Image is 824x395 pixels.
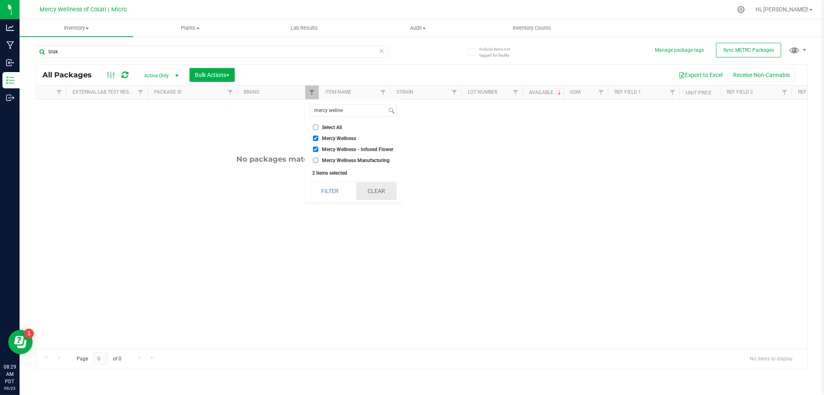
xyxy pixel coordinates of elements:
[40,6,127,13] span: Mercy Wellness of Cotati | Micro
[666,86,679,99] a: Filter
[397,89,413,95] a: Strain
[6,41,14,49] inline-svg: Manufacturing
[743,352,799,364] span: No items to display
[322,125,342,130] span: Select All
[778,86,791,99] a: Filter
[655,47,704,54] button: Manage package tags
[6,76,14,84] inline-svg: Inventory
[8,330,33,354] iframe: Resource center
[20,24,133,32] span: Inventory
[70,352,128,365] span: Page of 0
[195,72,229,78] span: Bulk Actions
[728,68,795,82] button: Receive Non-Cannabis
[24,329,34,338] iframe: Resource center unread badge
[189,68,235,82] button: Bulk Actions
[322,147,393,152] span: Mercy Wellness - Infused Flower
[325,89,351,95] a: Item Name
[305,86,319,99] a: Filter
[502,24,562,32] span: Inventory Counts
[727,89,753,95] a: Ref Field 2
[361,24,474,32] span: Audit
[244,89,260,95] a: Brand
[322,136,356,141] span: Mercy Wellness
[6,59,14,67] inline-svg: Inbound
[313,158,318,163] input: Mercy Wellness Manufacturing
[313,147,318,152] input: Mercy Wellness - Infused Flower
[224,86,237,99] a: Filter
[756,6,809,13] span: Hi, [PERSON_NAME]!
[570,89,580,95] a: UOM
[716,43,781,57] button: Sync METRC Packages
[361,20,475,37] a: Audit
[736,6,746,13] div: Manage settings
[468,89,497,95] a: Lot Number
[475,20,588,37] a: Inventory Counts
[313,136,318,141] input: Mercy Wellness
[509,86,522,99] a: Filter
[36,46,388,58] input: Search Package ID, Item Name, SKU, Lot or Part Number...
[377,86,390,99] a: Filter
[73,89,137,95] a: External Lab Test Result
[595,86,608,99] a: Filter
[134,24,247,32] span: Plants
[133,20,247,37] a: Plants
[615,89,641,95] a: Ref Field 1
[356,182,397,200] button: Clear
[42,70,100,79] span: All Packages
[686,90,712,96] a: Unit Price
[247,20,361,37] a: Lab Results
[673,68,728,82] button: Export to Excel
[313,125,318,130] input: Select All
[6,24,14,32] inline-svg: Analytics
[4,363,16,385] p: 08:29 AM PDT
[312,170,394,176] div: 2 items selected
[134,86,148,99] a: Filter
[322,158,390,163] span: Mercy Wellness Manufacturing
[280,24,329,32] span: Lab Results
[529,90,563,95] a: Available
[310,105,387,116] input: Search
[723,47,774,53] span: Sync METRC Packages
[379,46,385,56] span: Clear
[310,182,350,200] button: Filter
[479,46,520,58] span: Include items not tagged for facility
[4,385,16,391] p: 09/23
[20,20,133,37] a: Inventory
[53,86,66,99] a: Filter
[154,89,182,95] a: Package ID
[448,86,461,99] a: Filter
[6,94,14,102] inline-svg: Outbound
